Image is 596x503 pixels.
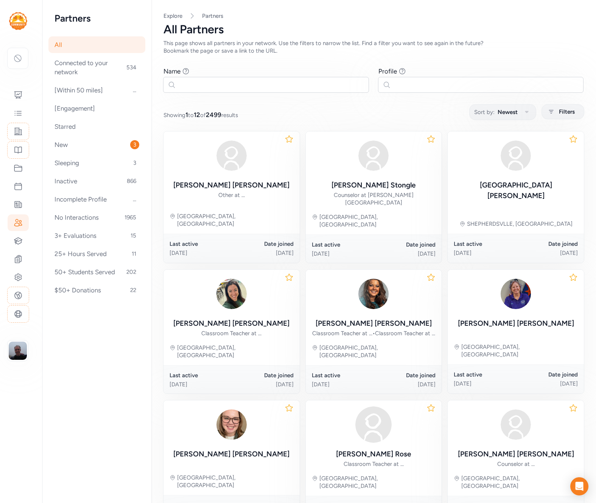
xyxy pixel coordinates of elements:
[48,55,145,80] div: Connected to your network
[373,250,436,258] div: [DATE]
[170,249,232,257] div: [DATE]
[516,240,578,248] div: Date joined
[170,381,232,388] div: [DATE]
[170,372,232,379] div: Last active
[312,241,374,248] div: Last active
[232,372,294,379] div: Date joined
[48,100,145,117] div: [Engagement]
[48,209,145,226] div: No Interactions
[48,36,145,53] div: All
[48,227,145,244] div: 3+ Evaluations
[516,371,578,378] div: Date joined
[516,380,578,387] div: [DATE]
[344,460,404,468] div: Classroom Teacher at ...
[458,449,574,459] div: [PERSON_NAME] [PERSON_NAME]
[124,177,139,186] span: 866
[373,381,436,388] div: [DATE]
[9,12,27,30] img: logo
[312,381,374,388] div: [DATE]
[201,330,261,337] div: Classroom Teacher at ...
[498,108,518,117] span: Newest
[319,344,436,359] div: [GEOGRAPHIC_DATA], [GEOGRAPHIC_DATA]
[128,231,139,240] span: 15
[173,318,289,329] div: [PERSON_NAME] [PERSON_NAME]
[202,12,223,20] a: Partners
[498,276,534,312] img: fvol6w48QUeiHBoQFhMg
[170,240,232,248] div: Last active
[206,111,221,119] span: 2499
[177,344,294,359] div: [GEOGRAPHIC_DATA], [GEOGRAPHIC_DATA]
[570,477,588,495] div: Open Intercom Messenger
[316,318,432,329] div: [PERSON_NAME] [PERSON_NAME]
[454,240,516,248] div: Last active
[48,264,145,280] div: 50+ Students Served
[163,110,238,119] span: Showing to of results
[454,249,516,257] div: [DATE]
[319,213,436,228] div: [GEOGRAPHIC_DATA], [GEOGRAPHIC_DATA]
[232,381,294,388] div: [DATE]
[469,104,536,120] button: Sort by:Newest
[48,155,145,171] div: Sleeping
[355,406,392,443] img: avatar38fbb18c.svg
[373,241,436,248] div: Date joined
[312,330,435,337] div: Classroom Teacher at ... Classroom Teacher at ...
[498,406,534,443] img: avatar38fbb18c.svg
[312,191,436,206] div: Counselor at [PERSON_NAME][GEOGRAPHIC_DATA]
[474,108,495,117] span: Sort by:
[458,318,574,329] div: [PERSON_NAME] [PERSON_NAME]
[130,158,139,167] span: 3
[467,220,573,228] div: SHEPHERDSVLLE, [GEOGRAPHIC_DATA]
[54,12,139,24] h2: Partners
[48,118,145,135] div: Starred
[355,137,392,174] img: avatar38fbb18c.svg
[48,191,145,208] div: Incomplete Profile
[163,39,503,55] div: This page shows all partners in your network. Use the filters to narrow the list. Find a filter y...
[516,249,578,257] div: [DATE]
[454,180,578,201] div: [GEOGRAPHIC_DATA] [PERSON_NAME]
[213,276,250,312] img: khUG5te3QyyyITDVQYlN
[355,276,392,312] img: Taab4IOQUaLeDBdyCMcQ
[163,23,584,36] div: All Partners
[213,406,250,443] img: s6KEDO8MTKGbg7rJwm4r
[185,111,188,119] span: 1
[48,173,145,189] div: Inactive
[129,249,139,258] span: 11
[130,140,139,149] span: 3
[373,372,436,379] div: Date joined
[378,67,397,76] div: Profile
[177,474,294,489] div: [GEOGRAPHIC_DATA], [GEOGRAPHIC_DATA]
[232,240,294,248] div: Date joined
[218,191,245,199] div: Other at ...
[177,212,294,228] div: [GEOGRAPHIC_DATA], [GEOGRAPHIC_DATA]
[127,286,139,295] span: 22
[48,245,145,262] div: 25+ Hours Served
[498,137,534,174] img: avatar38fbb18c.svg
[336,449,411,459] div: [PERSON_NAME] Rose
[319,475,436,490] div: [GEOGRAPHIC_DATA], [GEOGRAPHIC_DATA]
[123,63,139,72] span: 534
[312,372,374,379] div: Last active
[130,86,139,95] span: ...
[173,449,289,459] div: [PERSON_NAME] [PERSON_NAME]
[48,82,145,98] div: [Within 50 miles]
[454,380,516,387] div: [DATE]
[194,111,200,119] span: 12
[461,343,578,358] div: [GEOGRAPHIC_DATA], [GEOGRAPHIC_DATA]
[48,282,145,298] div: $50+ Donations
[130,195,139,204] span: ...
[163,12,584,20] nav: Breadcrumb
[173,180,289,191] div: [PERSON_NAME] [PERSON_NAME]
[331,180,415,191] div: [PERSON_NAME] Stongle
[461,475,578,490] div: [GEOGRAPHIC_DATA], [GEOGRAPHIC_DATA]
[372,330,375,337] span: •
[163,12,182,19] a: Explore
[454,371,516,378] div: Last active
[497,460,535,468] div: Counselor at ...
[123,267,139,276] span: 202
[559,107,575,116] span: Filters
[48,136,145,153] div: New
[163,67,181,76] div: Name
[232,249,294,257] div: [DATE]
[213,137,250,174] img: avatar38fbb18c.svg
[312,250,374,258] div: [DATE]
